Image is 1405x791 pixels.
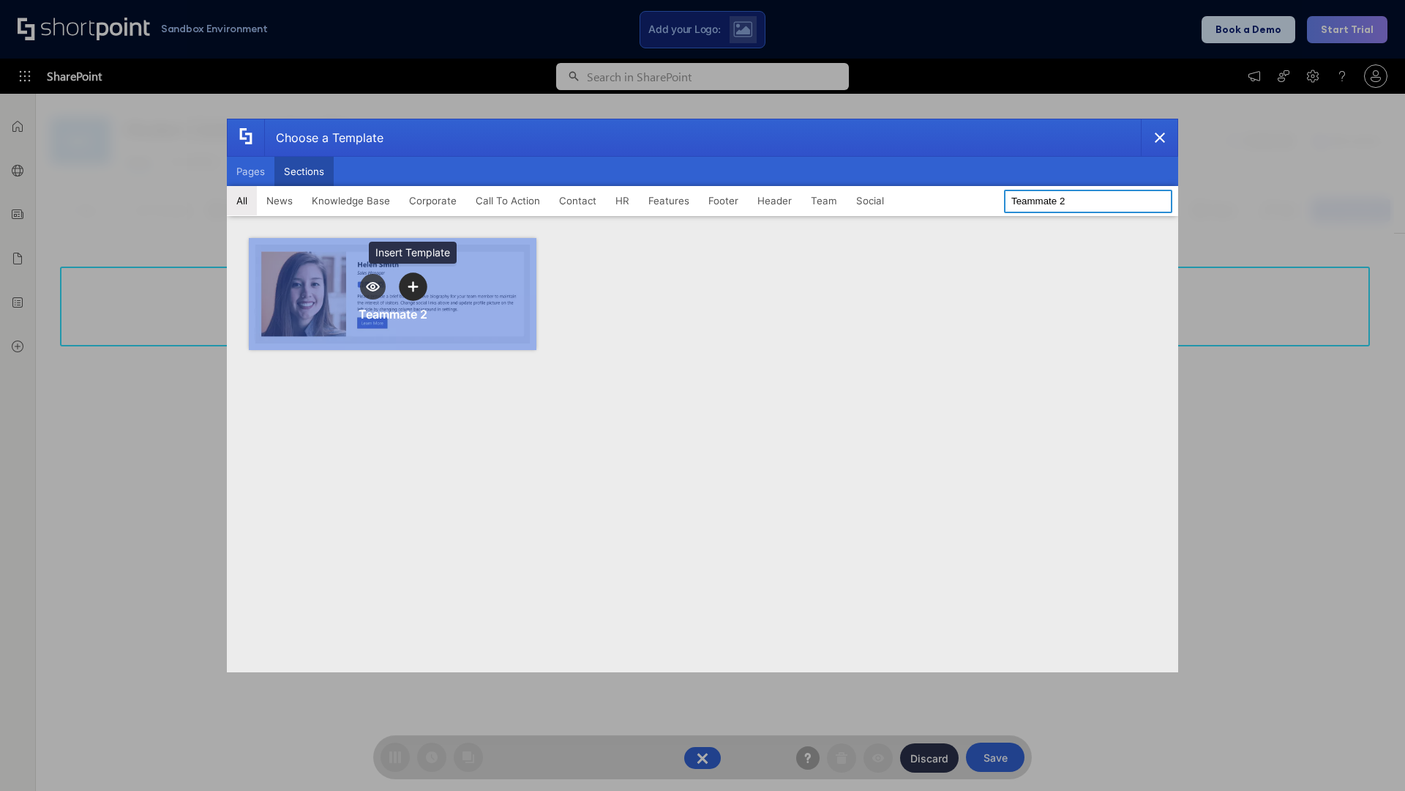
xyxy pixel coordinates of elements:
[227,186,257,215] button: All
[302,186,400,215] button: Knowledge Base
[801,186,847,215] button: Team
[699,186,748,215] button: Footer
[264,119,383,156] div: Choose a Template
[748,186,801,215] button: Header
[227,157,274,186] button: Pages
[847,186,893,215] button: Social
[400,186,466,215] button: Corporate
[606,186,639,215] button: HR
[359,307,427,322] div: Teammate 2
[1332,721,1405,791] iframe: Chat Widget
[550,186,606,215] button: Contact
[274,157,334,186] button: Sections
[257,186,302,215] button: News
[466,186,550,215] button: Call To Action
[227,119,1178,672] div: template selector
[1004,190,1172,213] input: Search
[639,186,699,215] button: Features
